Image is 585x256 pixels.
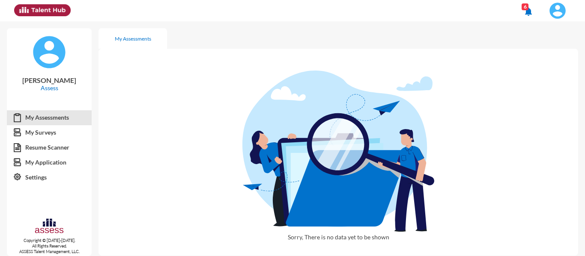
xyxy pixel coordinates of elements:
[7,140,92,155] a: Resume Scanner
[7,125,92,140] a: My Surveys
[7,238,92,254] p: Copyright © [DATE]-[DATE]. All Rights Reserved. ASSESS Talent Management, LLC.
[523,6,534,17] mat-icon: notifications
[522,3,528,10] div: 6
[14,84,85,91] p: Assess
[7,170,92,185] a: Settings
[242,233,434,247] p: Sorry, There is no data yet to be shown
[7,155,92,170] a: My Application
[14,76,85,84] p: [PERSON_NAME]
[34,218,64,236] img: assesscompany-logo.png
[115,35,151,42] div: My Assessments
[32,35,66,69] img: default%20profile%20image.svg
[7,110,92,125] a: My Assessments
